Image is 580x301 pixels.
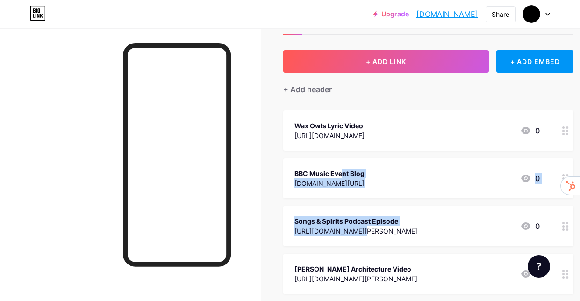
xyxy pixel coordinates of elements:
button: + ADD LINK [283,50,489,73]
span: + ADD LINK [366,58,406,66]
div: 0 [520,220,540,232]
div: + ADD EMBED [496,50,573,73]
div: [PERSON_NAME] Architecture Video [294,264,417,274]
a: Upgrade [373,10,409,18]
div: 0 [520,125,540,136]
div: [URL][DOMAIN_NAME] [294,131,365,140]
img: superspecific [523,5,540,23]
div: [URL][DOMAIN_NAME][PERSON_NAME] [294,274,417,284]
div: + Add header [283,84,332,95]
div: 0 [520,173,540,184]
a: [DOMAIN_NAME] [416,8,478,20]
div: [DOMAIN_NAME][URL] [294,178,365,188]
div: Wax Owls Lyric Video [294,121,365,131]
div: Songs & Spirits Podcast Episode [294,216,417,226]
div: BBC Music Event Blog [294,169,365,178]
div: [URL][DOMAIN_NAME][PERSON_NAME] [294,226,417,236]
div: Share [492,9,509,19]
